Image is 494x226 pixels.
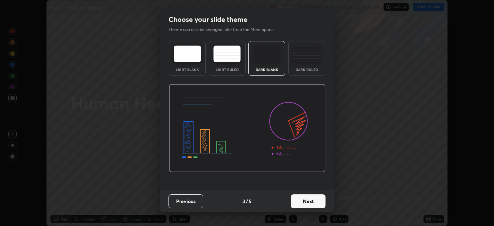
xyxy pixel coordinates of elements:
button: Next [291,194,326,208]
p: Theme can also be changed later from the More option [168,26,281,33]
h2: Choose your slide theme [168,15,247,24]
img: darkRuledTheme.de295e13.svg [293,46,320,62]
div: Light Blank [173,68,201,71]
img: darkTheme.f0cc69e5.svg [253,46,281,62]
div: Dark Blank [253,68,281,71]
img: lightTheme.e5ed3b09.svg [174,46,201,62]
div: Light Ruled [213,68,241,71]
h4: 5 [249,197,252,205]
h4: / [246,197,248,205]
img: lightRuledTheme.5fabf969.svg [213,46,241,62]
img: darkThemeBanner.d06ce4a2.svg [169,84,326,172]
h4: 3 [242,197,245,205]
button: Previous [168,194,203,208]
div: Dark Ruled [293,68,321,71]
